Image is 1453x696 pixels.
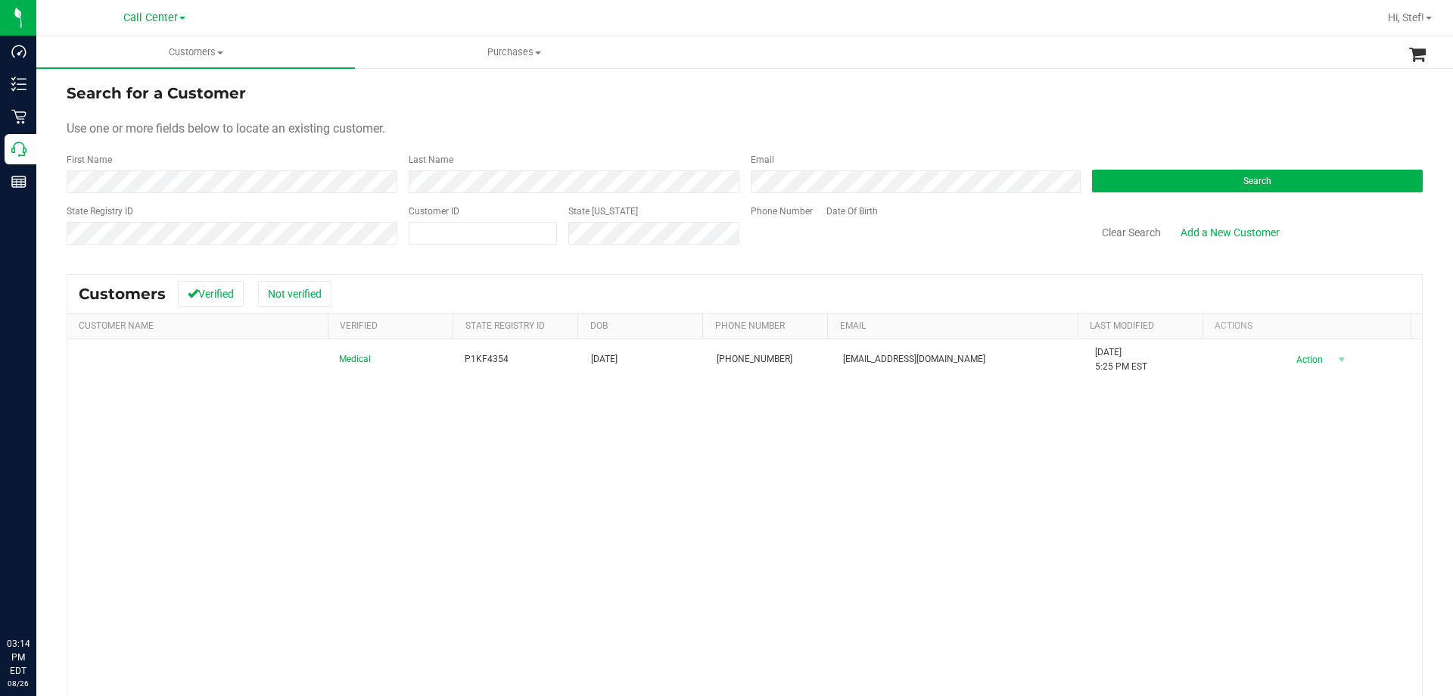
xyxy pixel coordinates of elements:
[1090,320,1154,331] a: Last Modified
[409,204,459,218] label: Customer ID
[11,142,26,157] inline-svg: Call Center
[67,153,112,167] label: First Name
[15,575,61,620] iframe: Resource center
[465,352,509,367] span: P1KF4354
[1092,170,1423,192] button: Search
[7,637,30,678] p: 03:14 PM EDT
[340,320,378,331] a: Verified
[123,11,178,24] span: Call Center
[79,320,154,331] a: Customer Name
[1171,220,1290,245] a: Add a New Customer
[1388,11,1424,23] span: Hi, Stef!
[67,84,246,102] span: Search for a Customer
[1243,176,1271,186] span: Search
[258,281,331,307] button: Not verified
[67,121,385,136] span: Use one or more fields below to locate an existing customer.
[356,45,673,59] span: Purchases
[751,204,813,218] label: Phone Number
[178,281,244,307] button: Verified
[45,573,63,591] iframe: Resource center unread badge
[843,352,985,367] span: [EMAIL_ADDRESS][DOMAIN_NAME]
[840,320,866,331] a: Email
[355,36,674,68] a: Purchases
[7,678,30,689] p: 08/26
[591,352,618,367] span: [DATE]
[1092,220,1171,245] button: Clear Search
[568,204,638,218] label: State [US_STATE]
[36,45,355,59] span: Customers
[79,285,166,303] span: Customers
[465,320,545,331] a: State Registry Id
[590,320,608,331] a: DOB
[409,153,453,167] label: Last Name
[751,153,774,167] label: Email
[1332,349,1351,370] span: select
[11,76,26,92] inline-svg: Inventory
[1215,320,1405,331] div: Actions
[11,109,26,124] inline-svg: Retail
[339,352,371,367] span: Medical
[1095,345,1147,374] span: [DATE] 5:25 PM EST
[826,204,878,218] label: Date Of Birth
[67,204,133,218] label: State Registry ID
[11,174,26,189] inline-svg: Reports
[36,36,355,68] a: Customers
[11,44,26,59] inline-svg: Dashboard
[717,352,792,367] span: [PHONE_NUMBER]
[1283,349,1332,370] span: Action
[715,320,785,331] a: Phone Number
